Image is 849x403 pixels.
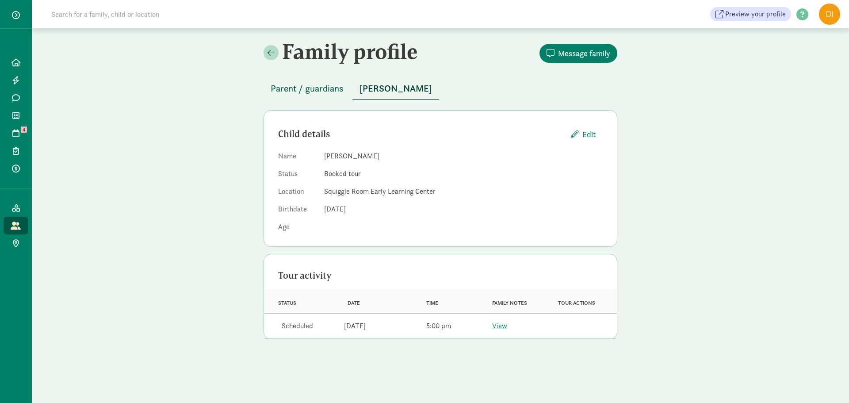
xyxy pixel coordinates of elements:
dd: Booked tour [324,169,603,179]
dt: Status [278,169,317,183]
span: Message family [558,47,610,59]
h2: Family profile [264,39,439,64]
div: [DATE] [344,321,366,331]
span: Status [278,300,296,306]
div: Scheduled [282,321,313,331]
span: Edit [582,128,596,140]
span: Preview your profile [725,9,786,19]
span: Parent / guardians [271,81,344,96]
span: Date [348,300,360,306]
dt: Age [278,222,317,232]
a: Preview your profile [710,7,791,21]
iframe: Chat Widget [805,361,849,403]
div: Child details [278,127,564,141]
button: Edit [564,125,603,144]
dd: [PERSON_NAME] [324,151,603,161]
dt: Birthdate [278,204,317,218]
div: 5:00 pm [426,321,451,331]
button: [PERSON_NAME] [352,78,439,100]
input: Search for a family, child or location [46,5,294,23]
span: Family notes [492,300,527,306]
a: [PERSON_NAME] [352,84,439,94]
button: Message family [539,44,617,63]
dt: Name [278,151,317,165]
a: 4 [4,124,28,142]
button: Parent / guardians [264,78,351,99]
div: Tour activity [278,269,603,283]
dt: Location [278,186,317,200]
span: Tour actions [558,300,595,306]
span: [DATE] [324,204,346,214]
a: Parent / guardians [264,84,351,94]
dd: Squiggle Room Early Learning Center [324,186,603,197]
span: 4 [21,127,27,133]
a: View [492,321,507,330]
span: Time [426,300,438,306]
span: [PERSON_NAME] [359,81,432,96]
